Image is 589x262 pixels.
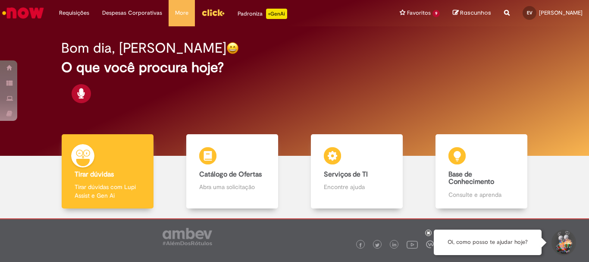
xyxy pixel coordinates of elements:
h2: O que você procura hoje? [61,60,528,75]
img: logo_footer_workplace.png [426,240,434,248]
b: Catálogo de Ofertas [199,170,262,179]
span: Favoritos [407,9,431,17]
div: Oi, como posso te ajudar hoje? [434,230,542,255]
a: Base de Conhecimento Consulte e aprenda [419,134,544,209]
img: click_logo_yellow_360x200.png [201,6,225,19]
b: Tirar dúvidas [75,170,114,179]
p: Consulte e aprenda [448,190,514,199]
p: Encontre ajuda [324,183,389,191]
img: logo_footer_ambev_rotulo_gray.png [163,228,212,245]
a: Rascunhos [453,9,491,17]
p: Abra uma solicitação [199,183,265,191]
img: logo_footer_youtube.png [407,239,418,250]
span: Rascunhos [460,9,491,17]
p: +GenAi [266,9,287,19]
span: Requisições [59,9,89,17]
div: Padroniza [238,9,287,19]
img: logo_footer_twitter.png [375,243,379,247]
span: 9 [432,10,440,17]
span: [PERSON_NAME] [539,9,583,16]
a: Catálogo de Ofertas Abra uma solicitação [170,134,294,209]
b: Serviços de TI [324,170,368,179]
b: Base de Conhecimento [448,170,494,186]
a: Tirar dúvidas Tirar dúvidas com Lupi Assist e Gen Ai [45,134,170,209]
img: logo_footer_facebook.png [358,243,363,247]
img: happy-face.png [226,42,239,54]
img: logo_footer_linkedin.png [392,243,397,248]
p: Tirar dúvidas com Lupi Assist e Gen Ai [75,183,140,200]
a: Serviços de TI Encontre ajuda [294,134,419,209]
h2: Bom dia, [PERSON_NAME] [61,41,226,56]
span: More [175,9,188,17]
img: ServiceNow [1,4,45,22]
span: Despesas Corporativas [102,9,162,17]
button: Iniciar Conversa de Suporte [550,230,576,256]
span: EV [527,10,533,16]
